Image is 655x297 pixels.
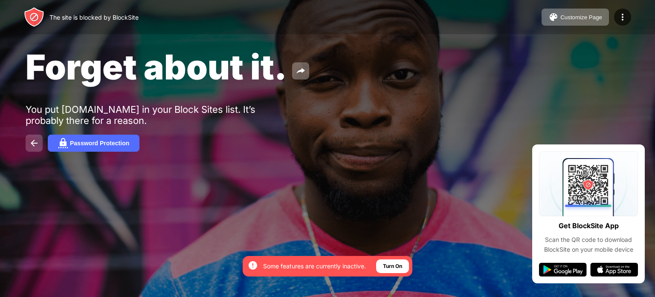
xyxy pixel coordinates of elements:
button: Password Protection [48,135,139,152]
div: The site is blocked by BlockSite [49,14,139,21]
div: Password Protection [70,140,129,147]
img: menu-icon.svg [617,12,628,22]
img: error-circle-white.svg [248,260,258,271]
div: You put [DOMAIN_NAME] in your Block Sites list. It’s probably there for a reason. [26,104,289,126]
img: back.svg [29,138,39,148]
div: Customize Page [560,14,602,21]
div: Turn On [383,262,402,271]
img: password.svg [58,138,68,148]
img: header-logo.svg [24,7,44,27]
span: Forget about it. [26,46,287,88]
button: Customize Page [542,9,609,26]
div: Scan the QR code to download BlockSite on your mobile device [539,235,638,254]
img: app-store.svg [590,263,638,276]
div: Get BlockSite App [559,220,619,232]
img: share.svg [296,66,306,76]
img: google-play.svg [539,263,587,276]
img: pallet.svg [548,12,559,22]
div: Some features are currently inactive. [263,262,366,271]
